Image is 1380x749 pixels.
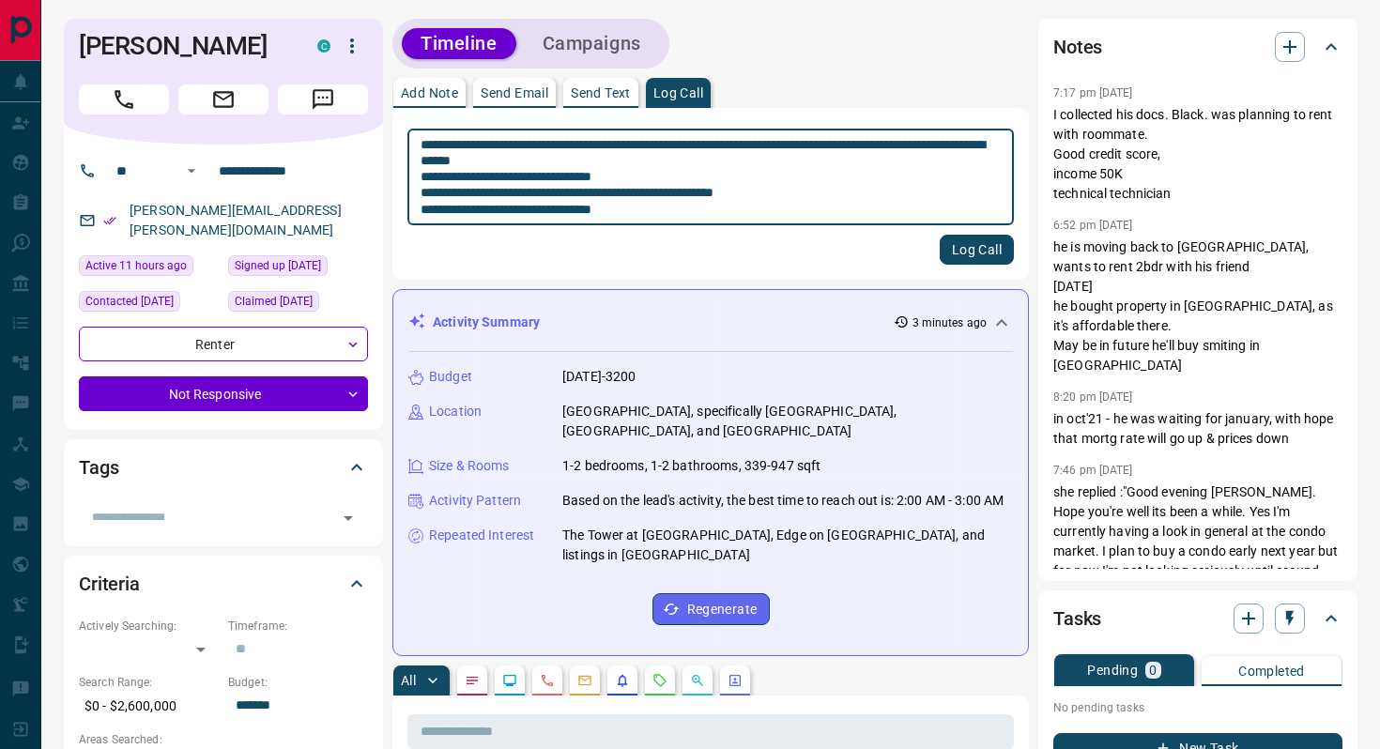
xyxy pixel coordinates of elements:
[1053,409,1342,449] p: in oct'21 - he was waiting for january, with hope that mortg rate will go up & prices down
[228,674,368,691] p: Budget:
[465,673,480,688] svg: Notes
[180,160,203,182] button: Open
[1053,482,1342,620] p: she replied :"Good evening [PERSON_NAME]. Hope you're well its been a while. Yes I'm currently ha...
[562,402,1013,441] p: [GEOGRAPHIC_DATA], specifically [GEOGRAPHIC_DATA], [GEOGRAPHIC_DATA], and [GEOGRAPHIC_DATA]
[1053,219,1133,232] p: 6:52 pm [DATE]
[652,673,667,688] svg: Requests
[690,673,705,688] svg: Opportunities
[562,367,636,387] p: [DATE]-3200
[79,569,140,599] h2: Criteria
[653,86,703,99] p: Log Call
[571,86,631,99] p: Send Text
[429,367,472,387] p: Budget
[540,673,555,688] svg: Calls
[433,313,540,332] p: Activity Summary
[1053,694,1342,722] p: No pending tasks
[79,291,219,317] div: Thu Jan 19 2023
[940,235,1014,265] button: Log Call
[1149,664,1157,677] p: 0
[79,255,219,282] div: Tue Aug 12 2025
[524,28,660,59] button: Campaigns
[912,314,987,331] p: 3 minutes ago
[178,84,268,115] span: Email
[1053,604,1101,634] h2: Tasks
[1053,24,1342,69] div: Notes
[317,39,330,53] div: condos.ca
[79,731,368,748] p: Areas Searched:
[85,256,187,275] span: Active 11 hours ago
[728,673,743,688] svg: Agent Actions
[85,292,174,311] span: Contacted [DATE]
[1053,596,1342,641] div: Tasks
[652,593,770,625] button: Regenerate
[335,505,361,531] button: Open
[402,28,516,59] button: Timeline
[577,673,592,688] svg: Emails
[228,618,368,634] p: Timeframe:
[1053,32,1102,62] h2: Notes
[235,256,321,275] span: Signed up [DATE]
[79,445,368,490] div: Tags
[401,86,458,99] p: Add Note
[429,491,521,511] p: Activity Pattern
[1053,105,1342,204] p: I collected his docs. Black. was planning to rent with roommate. Good credit score, income 50K te...
[1053,86,1133,99] p: 7:17 pm [DATE]
[1087,664,1138,677] p: Pending
[79,376,368,411] div: Not Responsive
[401,674,416,687] p: All
[79,327,368,361] div: Renter
[79,561,368,606] div: Criteria
[130,203,342,237] a: [PERSON_NAME][EMAIL_ADDRESS][PERSON_NAME][DOMAIN_NAME]
[79,674,219,691] p: Search Range:
[562,456,820,476] p: 1-2 bedrooms, 1-2 bathrooms, 339-947 sqft
[1053,464,1133,477] p: 7:46 pm [DATE]
[103,214,116,227] svg: Email Verified
[408,305,1013,340] div: Activity Summary3 minutes ago
[79,84,169,115] span: Call
[79,691,219,722] p: $0 - $2,600,000
[235,292,313,311] span: Claimed [DATE]
[79,452,118,482] h2: Tags
[79,31,289,61] h1: [PERSON_NAME]
[615,673,630,688] svg: Listing Alerts
[429,456,510,476] p: Size & Rooms
[228,255,368,282] div: Tue Aug 29 2017
[1053,390,1133,404] p: 8:20 pm [DATE]
[79,618,219,634] p: Actively Searching:
[429,402,482,421] p: Location
[429,526,534,545] p: Repeated Interest
[481,86,548,99] p: Send Email
[1053,237,1342,375] p: he is moving back to [GEOGRAPHIC_DATA], wants to rent 2bdr with his friend [DATE] he bought prope...
[502,673,517,688] svg: Lead Browsing Activity
[228,291,368,317] div: Thu Nov 30 2017
[1238,665,1305,678] p: Completed
[562,491,1004,511] p: Based on the lead's activity, the best time to reach out is: 2:00 AM - 3:00 AM
[278,84,368,115] span: Message
[562,526,1013,565] p: The Tower at [GEOGRAPHIC_DATA], Edge on [GEOGRAPHIC_DATA], and listings in [GEOGRAPHIC_DATA]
